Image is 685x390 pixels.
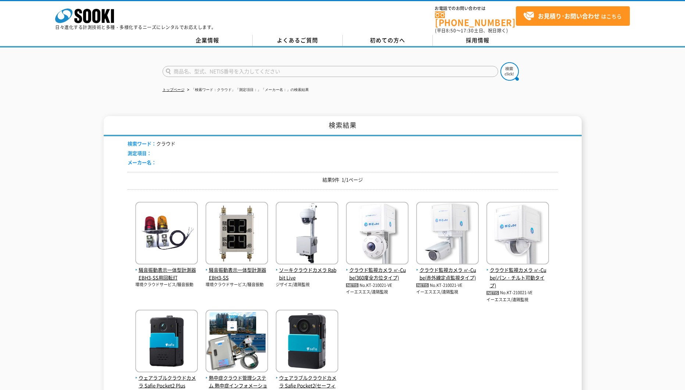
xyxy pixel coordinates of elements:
span: 測定項目： [128,150,151,157]
span: 検索ワード： [128,140,156,147]
span: 17:30 [461,27,474,34]
li: 「検索ワード：クラウド」「測定項目：」「メーカー名：」の検索結果 [186,86,309,94]
img: ㎥-Cube(パン・チルト可動タイプ) [486,202,549,266]
p: No.KT-210021-VE [416,282,479,289]
span: 騒音振動表示一体型計測器 EBH3-SS用回転灯 [135,266,198,282]
span: クラウド監視カメラ ㎥-Cube(360度全方位タイプ) [346,266,408,282]
p: No.KT-210021-VE [486,289,549,297]
img: Safie Pocket2(セーフィーポケットツー) [276,310,338,374]
li: クラウド [128,140,175,148]
span: ウェアラブルクラウドカメラ Safie Pocket2 Plus [135,374,198,390]
img: ㎥-Cube(360度全方位タイプ) [346,202,408,266]
p: 日々進化する計測技術と多種・多様化するニーズにレンタルでお応えします。 [55,25,216,29]
img: Rabbit Live [276,202,338,266]
span: はこちら [523,11,622,22]
a: 採用情報 [433,35,523,46]
p: 環境クラウドサービス/騒音振動 [135,282,198,288]
span: ソーキクラウドカメラ Rabbit Live [276,266,338,282]
p: イーエスエス/遠隔監視 [486,297,549,303]
a: よくあるご質問 [253,35,343,46]
span: お電話でのお問い合わせは [435,6,516,11]
a: 騒音振動表示一体型計測器 EBH3-SS用回転灯 [135,259,198,281]
span: (平日 ～ 土日、祝日除く) [435,27,508,34]
span: 8:50 [446,27,456,34]
p: 結果9件 1/1ページ [128,176,558,184]
span: クラウド監視カメラ ㎥-Cube(赤外線定点監視タイプ) [416,266,479,282]
a: クラウド監視カメラ ㎥-Cube(パン・チルト可動タイプ) [486,259,549,289]
a: ウェアラブルクラウドカメラ Safie Pocket2 Plus [135,366,198,389]
p: イーエスエス/遠隔監視 [416,289,479,295]
a: お見積り･お問い合わせはこちら [516,6,630,26]
a: トップページ [163,88,185,92]
span: クラウド監視カメラ ㎥-Cube(パン・チルト可動タイプ) [486,266,549,289]
span: メーカー名： [128,159,156,166]
strong: お見積り･お問い合わせ [538,11,600,20]
p: 環境クラウドサービス/騒音振動 [206,282,268,288]
img: ㎥-Cube(赤外線定点監視タイプ) [416,202,479,266]
p: イーエスエス/遠隔監視 [346,289,408,295]
a: 初めての方へ [343,35,433,46]
a: 騒音振動表示一体型計測器 EBH3-SS [206,259,268,281]
input: 商品名、型式、NETIS番号を入力してください [163,66,498,77]
span: 騒音振動表示一体型計測器 EBH3-SS [206,266,268,282]
a: クラウド監視カメラ ㎥-Cube(赤外線定点監視タイプ) [416,259,479,281]
a: クラウド監視カメラ ㎥-Cube(360度全方位タイプ) [346,259,408,281]
a: 企業情報 [163,35,253,46]
a: ソーキクラウドカメラ Rabbit Live [276,259,338,281]
span: 初めての方へ [370,36,405,44]
img: EBH3-SS [206,202,268,266]
img: Safie Pocket2 Plus [135,310,198,374]
img: EBH3-SS用回転灯 [135,202,198,266]
p: ジザイエ/遠隔監視 [276,282,338,288]
img: btn_search.png [500,62,519,81]
p: No.KT-210021-VE [346,282,408,289]
a: [PHONE_NUMBER] [435,11,516,27]
h1: 検索結果 [104,116,582,136]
